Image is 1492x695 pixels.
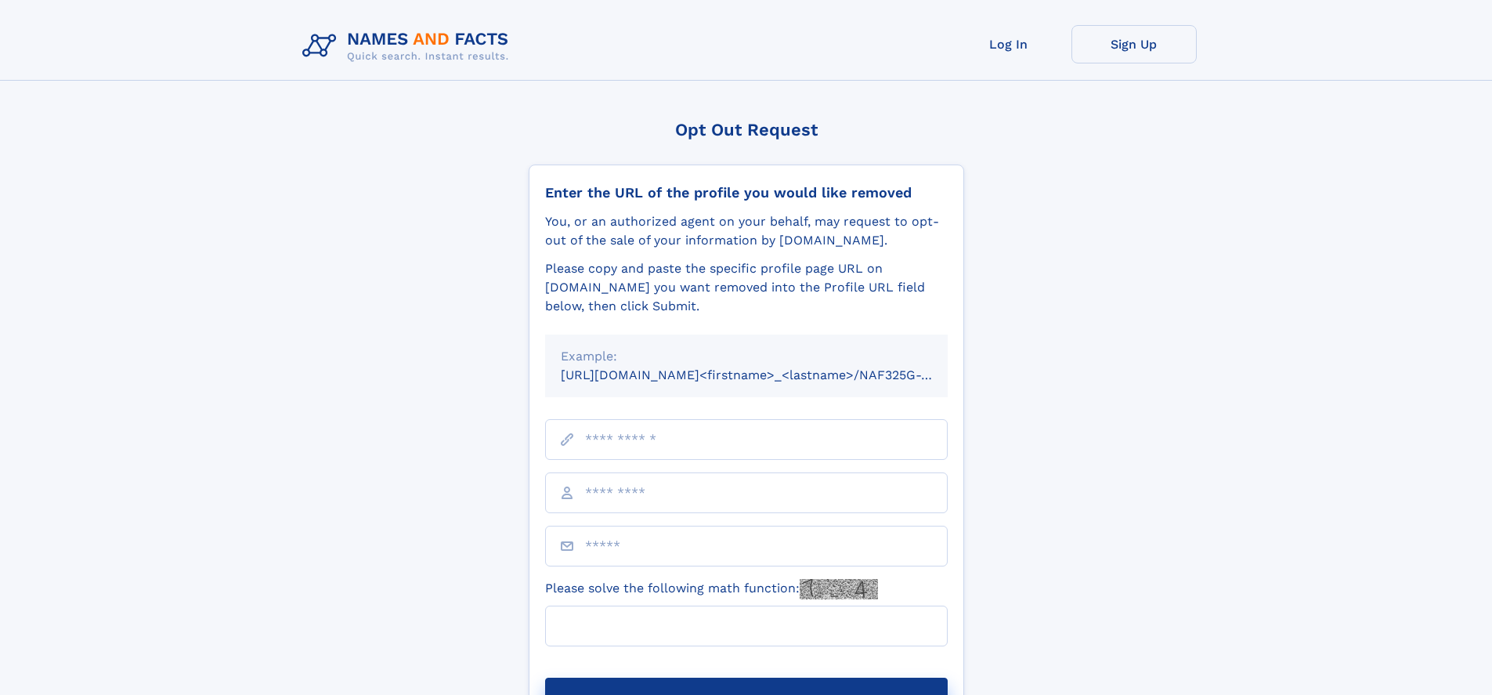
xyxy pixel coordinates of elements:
[561,367,977,382] small: [URL][DOMAIN_NAME]<firstname>_<lastname>/NAF325G-xxxxxxxx
[529,120,964,139] div: Opt Out Request
[561,347,932,366] div: Example:
[545,259,948,316] div: Please copy and paste the specific profile page URL on [DOMAIN_NAME] you want removed into the Pr...
[545,212,948,250] div: You, or an authorized agent on your behalf, may request to opt-out of the sale of your informatio...
[1071,25,1197,63] a: Sign Up
[296,25,522,67] img: Logo Names and Facts
[545,184,948,201] div: Enter the URL of the profile you would like removed
[545,579,878,599] label: Please solve the following math function:
[946,25,1071,63] a: Log In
